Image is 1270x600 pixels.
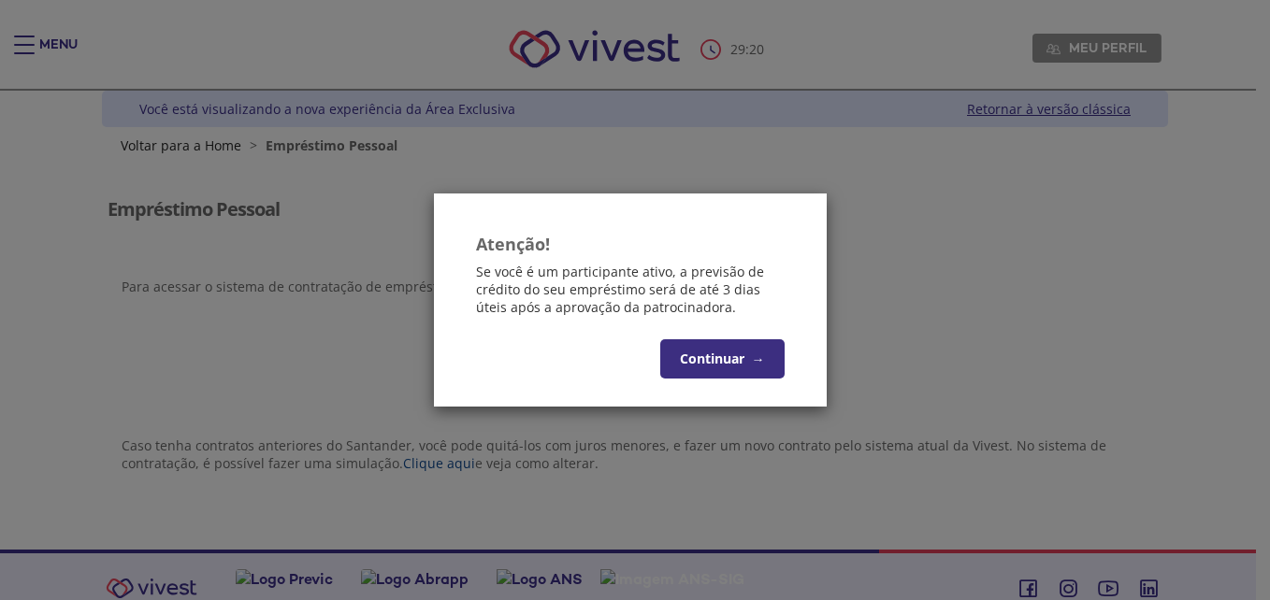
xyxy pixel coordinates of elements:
div: Vivest [88,91,1168,550]
strong: Atenção! [476,233,550,255]
span: → [752,350,765,367]
section: <span lang="pt-BR" dir="ltr">Visualizador do Conteúdo da Web</span> 1 [108,406,1162,514]
p: Se você é um participante ativo, a previsão de crédito do seu empréstimo será de até 3 dias úteis... [476,263,785,316]
button: Continuar→ [660,339,785,379]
